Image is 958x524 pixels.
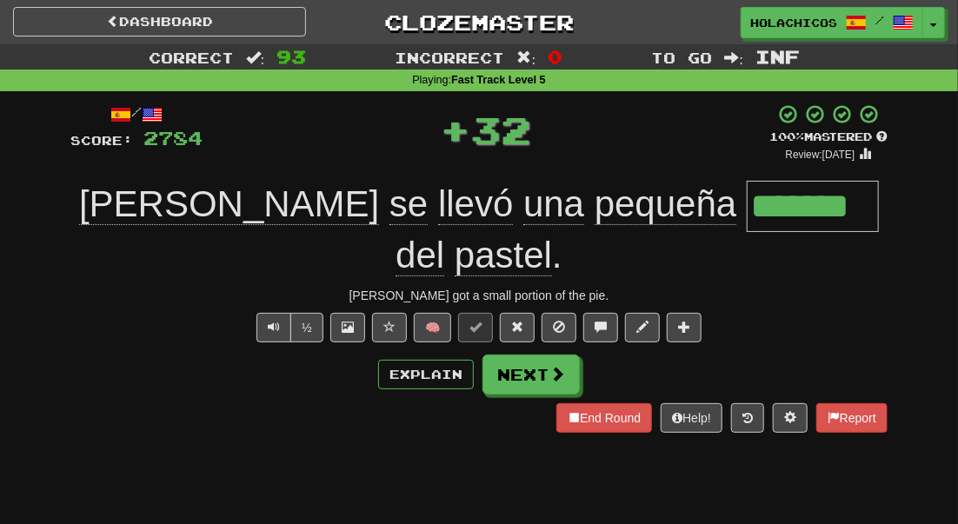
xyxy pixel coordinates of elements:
[517,50,536,65] span: :
[667,313,702,342] button: Add to collection (alt+a)
[330,313,365,342] button: Show image (alt+x)
[396,49,505,66] span: Incorrect
[441,103,471,156] span: +
[396,235,444,276] span: del
[500,313,535,342] button: Reset to 0% Mastered (alt+r)
[583,313,618,342] button: Discuss sentence (alt+u)
[786,149,855,161] small: Review: [DATE]
[332,7,625,37] a: Clozemaster
[290,313,323,342] button: ½
[482,355,580,395] button: Next
[143,127,203,149] span: 2784
[875,14,884,26] span: /
[542,313,576,342] button: Ignore sentence (alt+i)
[652,49,713,66] span: To go
[458,313,493,342] button: Set this sentence to 100% Mastered (alt+m)
[750,15,837,30] span: Holachicos
[741,7,923,38] a: Holachicos /
[253,313,323,342] div: Text-to-speech controls
[755,46,800,67] span: Inf
[276,46,306,67] span: 93
[149,49,234,66] span: Correct
[70,133,133,148] span: Score:
[438,183,513,225] span: llevó
[548,46,562,67] span: 0
[378,360,474,389] button: Explain
[451,74,546,86] strong: Fast Track Level 5
[731,403,764,433] button: Round history (alt+y)
[625,313,660,342] button: Edit sentence (alt+d)
[414,313,451,342] button: 🧠
[70,287,888,304] div: [PERSON_NAME] got a small portion of the pie.
[471,108,532,151] span: 32
[396,235,562,276] span: .
[13,7,306,36] a: Dashboard
[455,235,552,276] span: pastel
[661,403,722,433] button: Help!
[523,183,584,225] span: una
[769,129,804,143] span: 100 %
[372,313,407,342] button: Favorite sentence (alt+f)
[70,103,203,125] div: /
[79,183,379,225] span: [PERSON_NAME]
[256,313,291,342] button: Play sentence audio (ctl+space)
[389,183,428,225] span: se
[769,129,888,145] div: Mastered
[246,50,265,65] span: :
[556,403,652,433] button: End Round
[816,403,888,433] button: Report
[725,50,744,65] span: :
[595,183,737,225] span: pequeña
